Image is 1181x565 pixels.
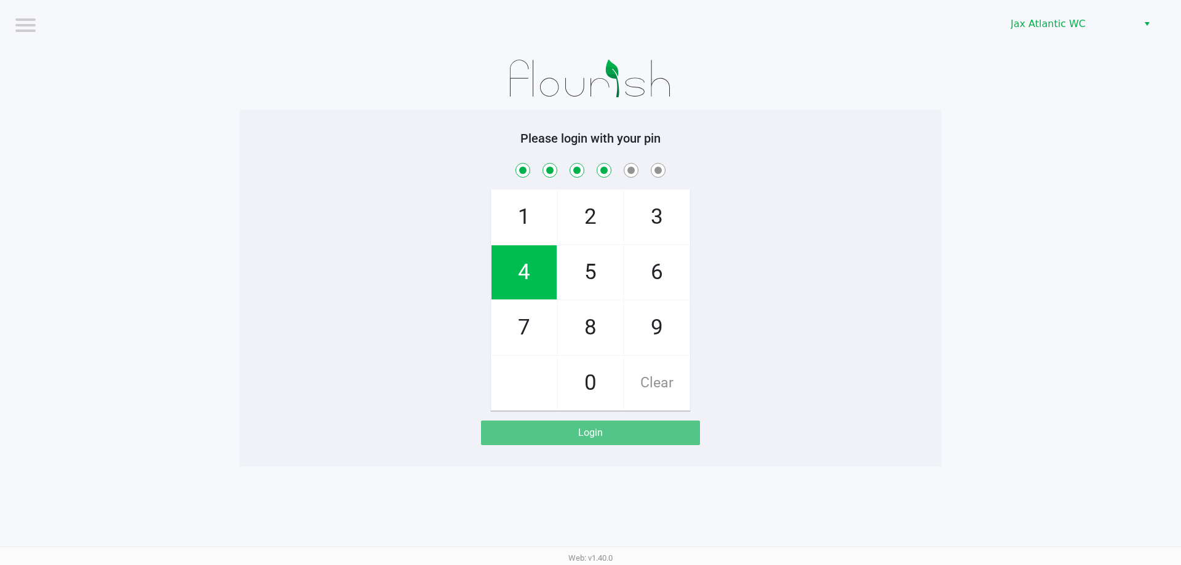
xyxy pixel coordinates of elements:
span: 1 [491,190,557,244]
span: 7 [491,301,557,355]
span: 0 [558,356,623,410]
span: 6 [624,245,690,299]
span: Clear [624,356,690,410]
span: 5 [558,245,623,299]
h5: Please login with your pin [249,131,932,146]
button: Select [1138,13,1156,35]
span: Jax Atlantic WC [1011,17,1131,31]
span: 4 [491,245,557,299]
span: 3 [624,190,690,244]
span: 8 [558,301,623,355]
span: Web: v1.40.0 [568,553,613,563]
span: 9 [624,301,690,355]
span: 2 [558,190,623,244]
